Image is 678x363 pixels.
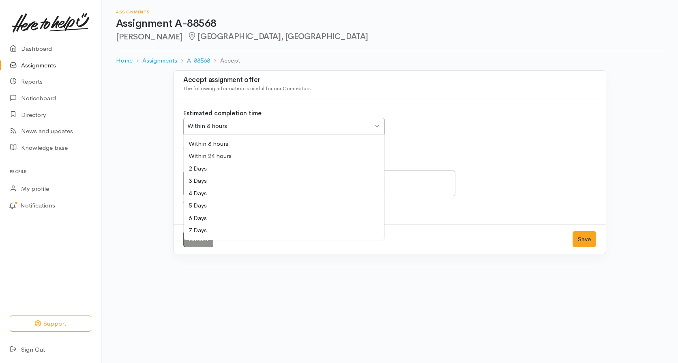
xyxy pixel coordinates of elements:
button: Save [573,231,596,248]
div: Within 8 hours [187,121,373,131]
div: Within 8 hours [184,138,384,150]
label: Estimated completion time [183,109,262,118]
h6: Profile [10,166,91,177]
h1: Assignment A-88568 [116,18,663,30]
a: Assignments [142,56,177,65]
nav: breadcrumb [116,51,663,70]
h2: [PERSON_NAME] [116,32,663,41]
a: A-88568 [187,56,210,65]
div: 7 Days [184,224,384,237]
li: Accept [210,56,240,65]
div: Within 24 hours [184,150,384,162]
button: Support [10,315,91,332]
div: 3 Days [184,175,384,187]
div: 6 Days [184,212,384,225]
h6: Assignments [116,10,663,14]
div: 4 Days [184,187,384,200]
span: The following information is useful for our Connectors [183,85,311,92]
div: 2 Days [184,162,384,175]
span: [GEOGRAPHIC_DATA], [GEOGRAPHIC_DATA] [187,31,368,41]
div: 5 Days [184,199,384,212]
a: Home [116,56,133,65]
h3: Accept assignment offer [183,76,596,84]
